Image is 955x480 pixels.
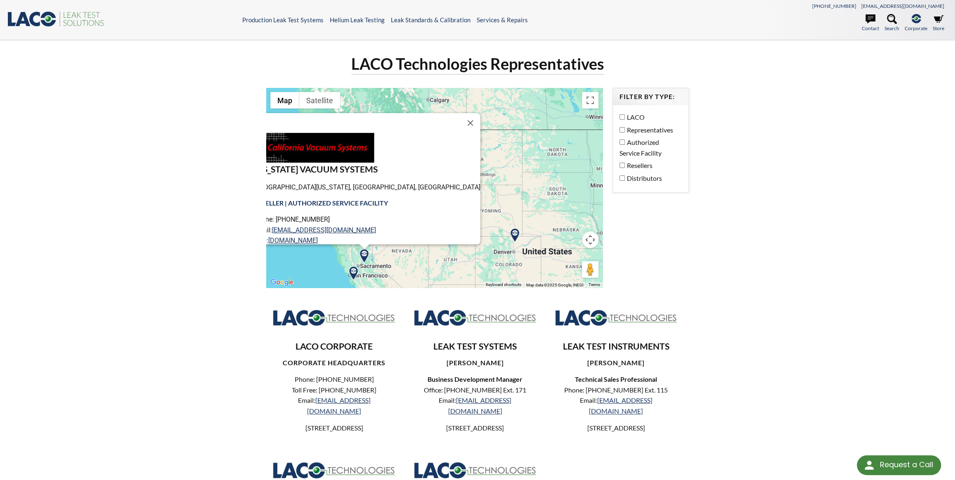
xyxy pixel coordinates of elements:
[461,113,480,133] button: Close
[933,14,944,32] a: Store
[391,16,470,24] a: Leak Standards & Calibration
[555,341,678,352] h3: LEAK TEST INSTRUMENTS
[268,277,295,288] a: Open this area in Google Maps (opens a new window)
[555,309,678,326] img: Logo_LACO-TECH_hi-res.jpg
[273,423,396,433] p: [STREET_ADDRESS]
[555,423,678,433] p: [STREET_ADDRESS]
[414,309,537,326] img: Logo_LACO-TECH_hi-res.jpg
[812,3,856,9] a: [PHONE_NUMBER]
[273,309,396,326] img: Logo_LACO-TECH_hi-res.jpg
[582,232,598,248] button: Map camera controls
[272,226,376,234] a: [EMAIL_ADDRESS][DOMAIN_NAME]
[254,182,480,193] p: [GEOGRAPHIC_DATA][US_STATE], [GEOGRAPHIC_DATA], [GEOGRAPHIC_DATA]
[330,16,385,24] a: Helium Leak Testing
[307,396,371,415] a: [EMAIL_ADDRESS][DOMAIN_NAME]
[884,14,899,32] a: Search
[414,385,537,416] p: Office: [PHONE_NUMBER] Ext. 171 Email:
[273,374,396,416] p: Phone: [PHONE_NUMBER] Toll Free: [PHONE_NUMBER] Email:
[619,114,625,120] input: LACO
[619,125,678,135] label: Representatives
[589,396,652,415] a: [EMAIL_ADDRESS][DOMAIN_NAME]
[619,112,678,123] label: LACO
[242,16,324,24] a: Production Leak Test Systems
[273,461,396,479] img: Logo_LACO-TECH_hi-res.jpg
[446,359,504,367] strong: [PERSON_NAME]
[254,199,388,207] strong: RESELLER | AUTHORIZED SERVICE FACILITY
[862,14,879,32] a: Contact
[619,173,678,184] label: Distributors
[254,164,480,175] h3: [US_STATE] VACUUM SYSTEMS
[879,455,933,474] div: Request a Call
[582,261,598,278] button: Drag Pegman onto the map to open Street View
[619,160,678,171] label: Resellers
[254,214,480,246] p: Phone: [PHONE_NUMBER] Email: Web:
[448,396,511,415] a: [EMAIL_ADDRESS][DOMAIN_NAME]
[414,461,537,479] img: Logo_LACO-TECH_hi-res.jpg
[861,3,944,9] a: [EMAIL_ADDRESS][DOMAIN_NAME]
[619,127,625,132] input: Representatives
[414,341,537,352] h3: LEAK TEST SYSTEMS
[857,455,941,475] div: Request a Call
[414,423,537,433] p: [STREET_ADDRESS]
[526,283,584,287] span: Map data ©2025 Google, INEGI
[582,92,598,109] button: Toggle fullscreen view
[273,341,396,352] h3: LACO CORPORATE
[575,375,657,383] strong: Technical Sales Professional
[268,277,295,288] img: Google
[863,459,876,472] img: round button
[619,140,625,145] input: Authorized Service Facility
[428,375,522,383] strong: Business Development Manager
[283,359,385,367] strong: CORPORATE HEADQUARTERS
[486,282,521,288] button: Keyboard shortcuts
[254,133,374,163] img: CalVacuum_292x72.jpg
[268,236,318,244] a: [DOMAIN_NAME]
[555,385,678,416] p: Phone: [PHONE_NUMBER] Ext. 115 Email:
[619,163,625,168] input: Resellers
[351,54,604,75] h1: LACO Technologies Representatives
[619,137,678,158] label: Authorized Service Facility
[299,92,340,109] button: Show satellite imagery
[270,92,299,109] button: Show street map
[619,175,625,181] input: Distributors
[905,24,927,32] span: Corporate
[587,359,645,367] strong: [PERSON_NAME]
[619,92,682,101] h4: Filter by Type:
[477,16,528,24] a: Services & Repairs
[589,282,600,287] a: Terms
